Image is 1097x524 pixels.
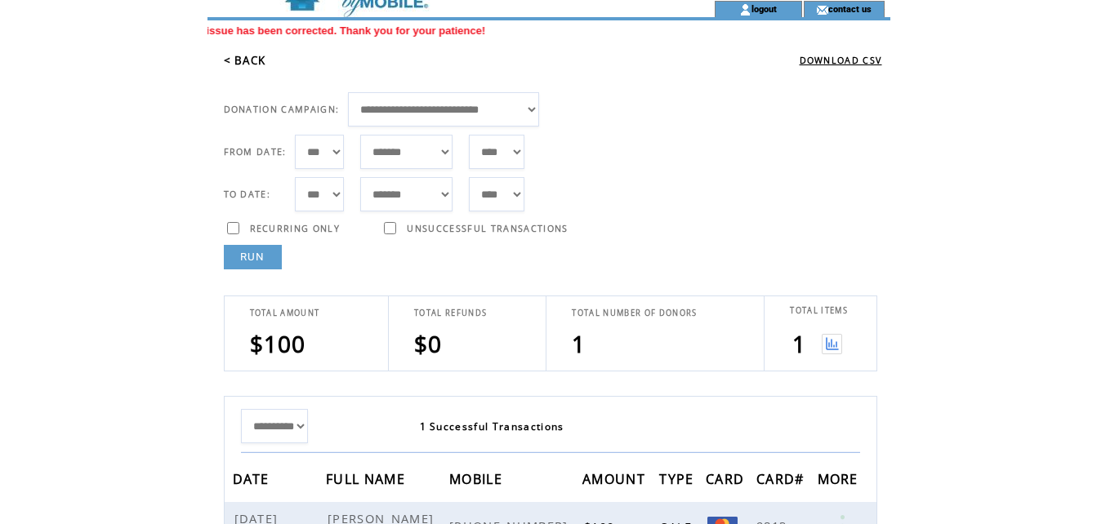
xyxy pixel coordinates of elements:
span: 1 Successful Transactions [420,420,564,433]
span: 1 [572,328,586,359]
a: CARD [706,473,748,483]
span: $100 [250,328,306,359]
img: contact_us_icon.gif [816,3,828,16]
img: View graph [822,334,842,354]
span: CARD [706,466,748,496]
a: DATE [233,473,274,483]
span: TYPE [659,466,698,496]
a: AMOUNT [582,473,649,483]
span: 1 [792,328,806,359]
a: FULL NAME [326,473,409,483]
span: MORE [818,466,863,496]
span: TOTAL REFUNDS [414,308,487,318]
span: DATE [233,466,274,496]
span: FULL NAME [326,466,409,496]
a: logout [751,3,777,14]
a: DOWNLOAD CSV [800,55,882,66]
marquee: Keywords issue has been corrected. Thank you for your patience! [207,24,890,37]
span: FROM DATE: [224,146,287,158]
span: TO DATE: [224,189,271,200]
img: account_icon.gif [739,3,751,16]
span: TOTAL AMOUNT [250,308,320,318]
a: < BACK [224,53,266,68]
span: RECURRING ONLY [250,223,341,234]
span: $0 [414,328,443,359]
a: TYPE [659,473,698,483]
span: MOBILE [449,466,506,496]
a: CARD# [756,473,809,483]
span: TOTAL ITEMS [790,305,848,316]
span: DONATION CAMPAIGN: [224,104,340,115]
span: AMOUNT [582,466,649,496]
a: RUN [224,245,282,269]
span: TOTAL NUMBER OF DONORS [572,308,697,318]
a: contact us [828,3,872,14]
span: CARD# [756,466,809,496]
span: UNSUCCESSFUL TRANSACTIONS [407,223,568,234]
a: MOBILE [449,473,506,483]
